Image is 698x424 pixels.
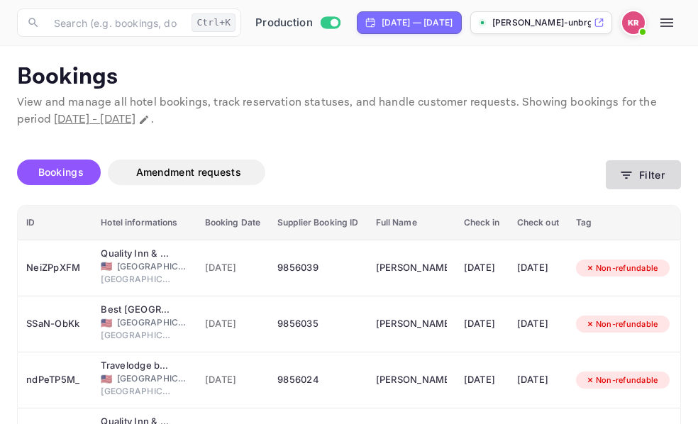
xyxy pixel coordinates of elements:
span: [DATE] [205,316,261,332]
p: View and manage all hotel bookings, track reservation statuses, and handle customer requests. Sho... [17,94,681,128]
div: 9856035 [277,313,358,335]
span: [GEOGRAPHIC_DATA][US_STATE] [101,329,172,342]
img: Kobus Roux [622,11,645,34]
div: Switch to Sandbox mode [250,15,345,31]
div: [DATE] [464,369,500,391]
div: [DATE] [464,257,500,279]
th: Full Name [367,206,455,240]
span: [DATE] [205,260,261,276]
div: 9856039 [277,257,358,279]
span: Bookings [38,166,84,178]
span: United States of America [101,374,112,384]
div: Ctrl+K [192,13,236,32]
div: [DATE] [517,369,559,391]
button: Filter [606,160,681,189]
span: United States of America [101,262,112,271]
span: [GEOGRAPHIC_DATA] [101,385,172,398]
div: Non-refundable [576,316,667,333]
th: Hotel informations [92,206,196,240]
div: Travelodge by Wyndham Palm Springs [101,359,172,373]
span: [DATE] - [DATE] [54,112,135,127]
div: account-settings tabs [17,160,606,185]
th: Booking Date [196,206,270,240]
div: 9856024 [277,369,358,391]
button: Change date range [137,113,151,127]
span: United States of America [101,318,112,328]
div: Stephanie Chaney [376,369,447,391]
span: [GEOGRAPHIC_DATA] [101,273,172,286]
th: Tag [567,206,679,240]
span: [GEOGRAPHIC_DATA] [117,260,188,273]
div: ndPeTP5M_ [26,369,84,391]
div: Marlene Van Zyl [376,313,447,335]
th: ID [18,206,92,240]
div: SSaN-ObKk [26,313,84,335]
span: [DATE] [205,372,261,388]
div: Non-refundable [576,372,667,389]
span: Production [255,15,313,31]
input: Search (e.g. bookings, documentation) [45,9,186,37]
div: Best Western Fort Washington Inn [101,303,172,317]
th: Supplier Booking ID [269,206,367,240]
th: Check out [509,206,567,240]
div: NeiZPpXFM [26,257,84,279]
p: Bookings [17,63,681,91]
div: [DATE] [517,313,559,335]
div: Gladger Kyles [376,257,447,279]
p: [PERSON_NAME]-unbrg.[PERSON_NAME]... [492,16,591,29]
div: [DATE] — [DATE] [382,16,453,29]
div: Non-refundable [576,260,667,277]
th: Check in [455,206,509,240]
span: [GEOGRAPHIC_DATA] [117,372,188,385]
span: Amendment requests [136,166,241,178]
span: [GEOGRAPHIC_DATA] [117,316,188,329]
div: [DATE] [464,313,500,335]
div: Quality Inn & Suites Loves Park near Rockford [101,247,172,261]
div: [DATE] [517,257,559,279]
